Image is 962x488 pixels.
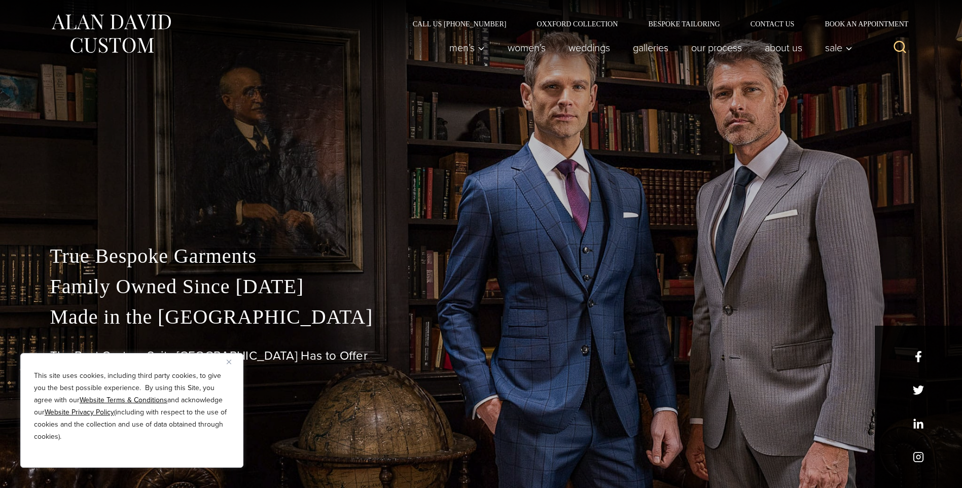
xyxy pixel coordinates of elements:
[496,38,557,58] a: Women’s
[45,407,114,417] a: Website Privacy Policy
[50,348,912,363] h1: The Best Custom Suits [GEOGRAPHIC_DATA] Has to Offer
[50,11,172,56] img: Alan David Custom
[398,20,522,27] a: Call Us [PHONE_NUMBER]
[825,43,852,53] span: Sale
[398,20,912,27] nav: Secondary Navigation
[680,38,753,58] a: Our Process
[521,20,633,27] a: Oxxford Collection
[227,360,231,364] img: Close
[633,20,735,27] a: Bespoke Tailoring
[557,38,621,58] a: weddings
[34,370,230,443] p: This site uses cookies, including third party cookies, to give you the best possible experience. ...
[621,38,680,58] a: Galleries
[753,38,813,58] a: About Us
[809,20,912,27] a: Book an Appointment
[227,356,239,368] button: Close
[449,43,485,53] span: Men’s
[438,38,858,58] nav: Primary Navigation
[50,241,912,332] p: True Bespoke Garments Family Owned Since [DATE] Made in the [GEOGRAPHIC_DATA]
[80,395,167,405] a: Website Terms & Conditions
[888,36,912,60] button: View Search Form
[735,20,810,27] a: Contact Us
